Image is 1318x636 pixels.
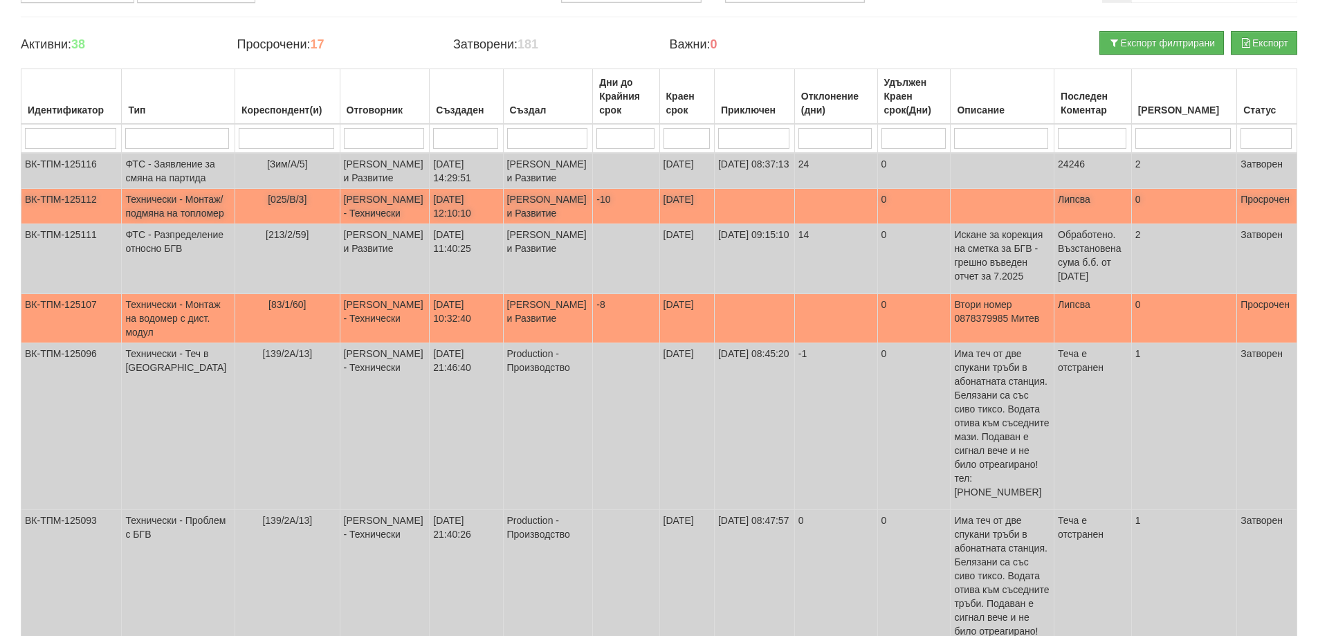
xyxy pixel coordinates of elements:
th: Отклонение (дни): No sort applied, activate to apply an ascending sort [794,69,877,125]
div: [PERSON_NAME] [1135,100,1234,120]
th: Идентификатор: No sort applied, activate to apply an ascending sort [21,69,122,125]
div: Идентификатор [25,100,118,120]
h4: Важни: [669,38,864,52]
span: Обработено. Възстановена сума б.б. от [DATE] [1058,229,1122,282]
th: Брой Файлове: No sort applied, activate to apply an ascending sort [1131,69,1237,125]
span: [213/2/59] [266,229,309,240]
b: 38 [71,37,85,51]
td: [DATE] [659,189,714,224]
th: Тип: No sort applied, activate to apply an ascending sort [122,69,235,125]
td: Production - Производство [503,343,593,510]
div: Кореспондент(и) [239,100,336,120]
td: 0 [877,153,951,189]
td: Затворен [1237,153,1297,189]
div: Тип [125,100,231,120]
td: 0 [877,189,951,224]
th: Създал: No sort applied, activate to apply an ascending sort [503,69,593,125]
td: [DATE] 14:29:51 [430,153,503,189]
td: 14 [794,224,877,294]
b: 17 [310,37,324,51]
span: -10 [596,194,610,205]
td: [DATE] 21:46:40 [430,343,503,510]
th: Създаден: No sort applied, activate to apply an ascending sort [430,69,503,125]
td: 24 [794,153,877,189]
th: Дни до Крайния срок: No sort applied, activate to apply an ascending sort [593,69,659,125]
p: Втори номер 0878379985 Митев [954,298,1050,325]
td: 0 [877,294,951,343]
td: [PERSON_NAME] - Технически [340,343,430,510]
span: [025/В/3] [268,194,306,205]
span: [139/2А/13] [262,515,312,526]
td: [PERSON_NAME] и Развитие [340,153,430,189]
td: ВК-ТПМ-125107 [21,294,122,343]
td: 0 [877,343,951,510]
b: 181 [518,37,538,51]
td: [PERSON_NAME] и Развитие [503,153,593,189]
th: Краен срок: No sort applied, activate to apply an ascending sort [659,69,714,125]
td: 1 [1131,343,1237,510]
th: Удължен Краен срок(Дни): No sort applied, activate to apply an ascending sort [877,69,951,125]
span: 24246 [1058,158,1085,170]
td: [DATE] 12:10:10 [430,189,503,224]
h4: Активни: [21,38,216,52]
td: 2 [1131,224,1237,294]
td: [DATE] 09:15:10 [714,224,794,294]
td: ФТС - Разпределение относно БГВ [122,224,235,294]
td: Затворен [1237,224,1297,294]
td: ВК-ТПМ-125116 [21,153,122,189]
td: [PERSON_NAME] и Развитие [503,294,593,343]
span: [139/2А/13] [262,348,312,359]
td: Затворен [1237,343,1297,510]
p: Има теч от две спукани тръби в абонатната станция. Белязани са със сиво тиксо. Водата отива към с... [954,347,1050,499]
td: 0 [1131,294,1237,343]
th: Последен Коментар: No sort applied, activate to apply an ascending sort [1054,69,1132,125]
td: [DATE] 10:32:40 [430,294,503,343]
span: -8 [596,299,605,310]
span: [Зим/А/5] [267,158,308,170]
td: Просрочен [1237,294,1297,343]
th: Приключен: No sort applied, activate to apply an ascending sort [714,69,794,125]
div: Създаден [433,100,499,120]
td: [DATE] [659,343,714,510]
h4: Затворени: [453,38,648,52]
td: [PERSON_NAME] и Развитие [340,224,430,294]
div: Статус [1241,100,1293,120]
td: Технически - Монтаж на водомер с дист. модул [122,294,235,343]
div: Отклонение (дни) [798,87,874,120]
b: 0 [711,37,717,51]
td: [PERSON_NAME] - Технически [340,294,430,343]
td: [DATE] 11:40:25 [430,224,503,294]
span: Липсва [1058,299,1090,310]
td: [DATE] [659,224,714,294]
td: Технически - Монтаж/подмяна на топломер [122,189,235,224]
td: [PERSON_NAME] - Технически [340,189,430,224]
div: Последен Коментар [1058,87,1128,120]
td: Просрочен [1237,189,1297,224]
span: Теча е отстранен [1058,515,1104,540]
td: [DATE] 08:45:20 [714,343,794,510]
td: [DATE] [659,153,714,189]
div: Краен срок [663,87,711,120]
button: Експорт [1231,31,1297,55]
th: Кореспондент(и): No sort applied, activate to apply an ascending sort [235,69,340,125]
td: 0 [1131,189,1237,224]
div: Отговорник [344,100,426,120]
h4: Просрочени: [237,38,432,52]
td: [DATE] 08:37:13 [714,153,794,189]
div: Удължен Краен срок(Дни) [881,73,947,120]
td: [DATE] [659,294,714,343]
th: Статус: No sort applied, activate to apply an ascending sort [1237,69,1297,125]
td: ФТС - Заявление за смяна на партида [122,153,235,189]
span: Липсва [1058,194,1090,205]
th: Описание: No sort applied, activate to apply an ascending sort [951,69,1054,125]
td: -1 [794,343,877,510]
div: Дни до Крайния срок [596,73,655,120]
td: 0 [877,224,951,294]
th: Отговорник: No sort applied, activate to apply an ascending sort [340,69,430,125]
td: 2 [1131,153,1237,189]
td: ВК-ТПМ-125111 [21,224,122,294]
td: Технически - Теч в [GEOGRAPHIC_DATA] [122,343,235,510]
td: [PERSON_NAME] и Развитие [503,189,593,224]
span: Теча е отстранен [1058,348,1104,373]
span: [83/1/60] [268,299,306,310]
